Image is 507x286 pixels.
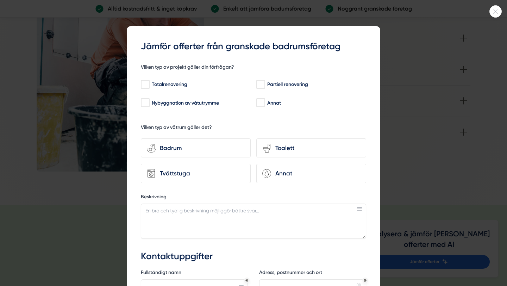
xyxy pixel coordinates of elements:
[141,269,248,278] label: Fullständigt namn
[141,250,366,263] h3: Kontaktuppgifter
[141,40,366,53] h3: Jämför offerter från granskade badrumsföretag
[256,99,264,106] input: Annat
[141,81,149,88] input: Totalrenovering
[141,99,149,106] input: Nybyggnation av våtutrymme
[259,269,366,278] label: Adress, postnummer och ort
[141,124,212,133] h5: Vilken typ av våtrum gäller det?
[141,64,234,73] h5: Vilken typ av projekt gäller din förfrågan?
[141,193,366,202] label: Beskrivning
[256,81,264,88] input: Partiell renovering
[245,279,248,282] div: Obligatoriskt
[364,279,367,282] div: Obligatoriskt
